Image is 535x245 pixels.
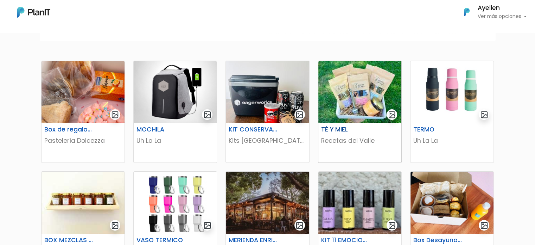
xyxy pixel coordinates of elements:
h6: MERIENDA ENRIQUETA CAFÉ [224,237,282,244]
img: gallery-light [111,221,119,229]
img: PlanIt Logo [17,7,50,18]
p: Kits [GEOGRAPHIC_DATA] [229,136,306,145]
img: PlanIt Logo [459,4,475,20]
h6: Ayellen [477,5,527,11]
h6: KIT 11 EMOCIONES X4 [317,237,374,244]
img: gallery-light [295,221,304,229]
img: thumb_6349CFF3-484F-4BCD-9940-78224EC48F4B.jpeg [226,172,309,234]
img: thumb_WhatsApp_Image_2023-07-11_at_15.21-PhotoRoom.png [134,61,217,123]
a: gallery-light KIT CONSERVADORA Kits [GEOGRAPHIC_DATA] [225,61,309,163]
h6: MOCHILA [132,126,190,133]
a: gallery-light Box de regalo cumpleaños Pastelería Dolcezza [41,61,125,163]
img: gallery-light [480,221,488,229]
img: gallery-light [203,111,211,119]
img: gallery-light [480,111,488,119]
p: Recetas del Valle [321,136,399,145]
img: thumb_img-3709-jpg__1_.jpeg [42,61,125,123]
button: PlanIt Logo Ayellen Ver más opciones [455,3,527,21]
img: thumb_Dise%C3%B1o_sin_t%C3%ADtulo_-_2024-12-05T143903.966.png [134,172,217,234]
h6: Box de regalo cumpleaños [40,126,97,133]
a: gallery-light TERMO Uh La La [410,61,494,163]
p: Uh La La [413,136,491,145]
h6: BOX MEZCLAS DE CONDIMENTOS [40,237,97,244]
img: thumb_Lunchera_1__1___copia_-Photoroom__89_.jpg [410,61,493,123]
img: thumb_PHOTO-2024-04-09-14-21-58.jpg [318,61,401,123]
h6: TERMO [409,126,466,133]
p: Uh La La [136,136,214,145]
h6: TÈ Y MIEL [317,126,374,133]
a: gallery-light MOCHILA Uh La La [133,61,217,163]
img: gallery-light [295,111,304,119]
p: Pastelería Dolcezza [44,136,122,145]
img: thumb_WhatsApp_Image_2024-11-11_at_16.48.26.jpeg [42,172,125,234]
img: thumb_PHOTO-2024-03-26-08-59-59_2.jpg [226,61,309,123]
img: gallery-light [388,221,396,229]
h6: KIT CONSERVADORA [224,126,282,133]
p: Ver más opciones [477,14,527,19]
img: thumb_box_2.png [410,172,493,234]
img: gallery-light [203,221,211,229]
img: gallery-light [388,111,396,119]
img: thumb_0CB744CF-984E-4BA3-BC3B-6978236E2685.jpeg [318,172,401,234]
img: gallery-light [111,111,119,119]
h6: Box Desayuno/Merienda [409,237,466,244]
div: ¿Necesitás ayuda? [36,7,101,20]
h6: VASO TERMICO [132,237,190,244]
a: gallery-light TÈ Y MIEL Recetas del Valle [318,61,402,163]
